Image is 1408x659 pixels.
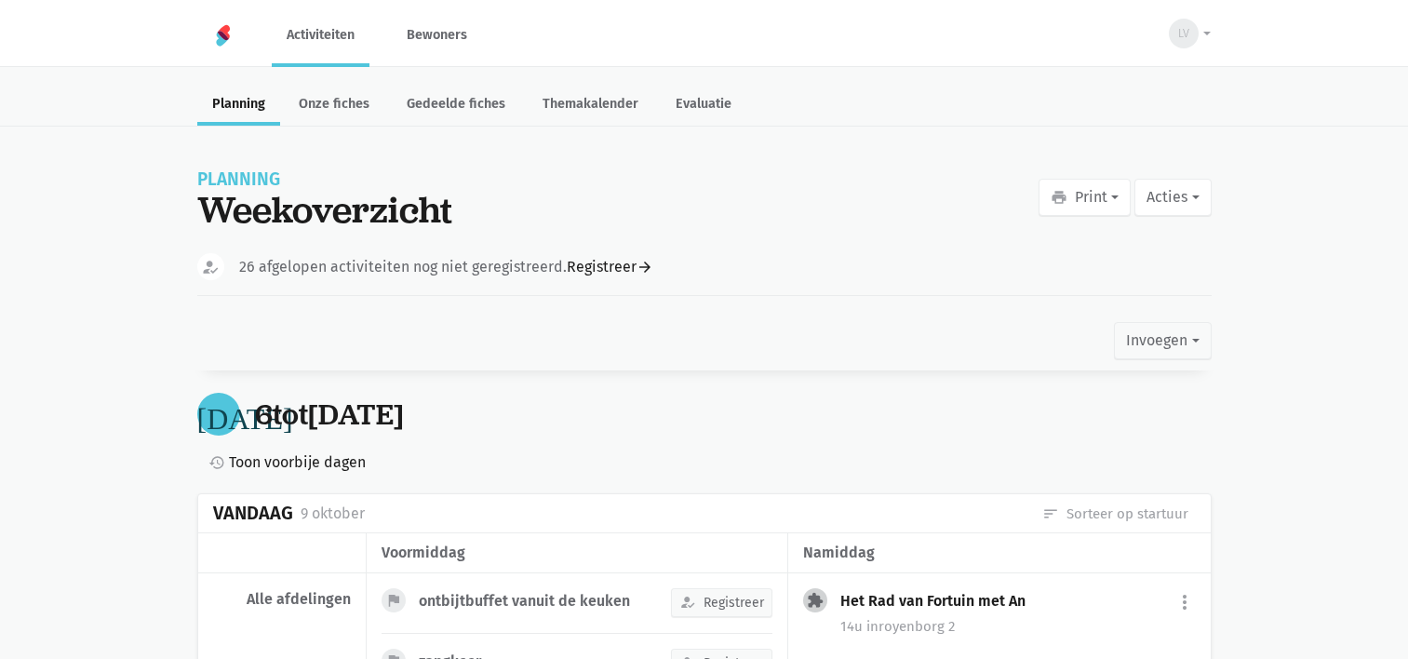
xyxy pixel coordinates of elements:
[637,259,653,276] i: arrow_forward
[1051,189,1067,206] i: print
[284,86,384,126] a: Onze fiches
[1114,322,1211,359] button: Invoegen
[201,451,366,475] a: Toon voorbije dagen
[212,24,235,47] img: Home
[201,258,220,276] i: how_to_reg
[197,399,293,429] i: [DATE]
[866,618,955,635] span: royenborg 2
[197,86,280,126] a: Planning
[567,255,653,279] a: Registreer
[213,590,351,609] div: Alle afdelingen
[803,541,1195,565] div: namiddag
[1134,179,1211,216] button: Acties
[419,592,645,611] div: ontbijtbuffet vanuit de keuken
[866,618,878,635] span: in
[301,502,365,526] div: 9 oktober
[392,4,482,66] a: Bewoners
[272,4,369,66] a: Activiteiten
[1178,24,1189,43] span: LV
[197,188,452,231] div: Weekoverzicht
[239,255,653,279] div: 26 afgelopen activiteiten nog niet geregistreerd.
[308,395,404,434] span: [DATE]
[229,451,366,475] span: Toon voorbije dagen
[255,397,404,432] div: tot
[840,592,1040,611] div: Het Rad van Fortuin met An
[197,171,452,188] div: Planning
[661,86,746,126] a: Evaluatie
[385,592,402,609] i: flag
[679,594,696,611] i: how_to_reg
[392,86,520,126] a: Gedeelde fiches
[1039,179,1131,216] button: Print
[671,588,772,617] button: Registreer
[382,541,772,565] div: voormiddag
[807,592,824,609] i: extension
[213,503,293,524] div: Vandaag
[1157,12,1211,55] button: LV
[840,618,863,635] span: 14u
[255,395,273,434] span: 6
[1042,505,1059,522] i: sort
[208,454,225,471] i: history
[1042,504,1188,524] a: Sorteer op startuur
[528,86,653,126] a: Themakalender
